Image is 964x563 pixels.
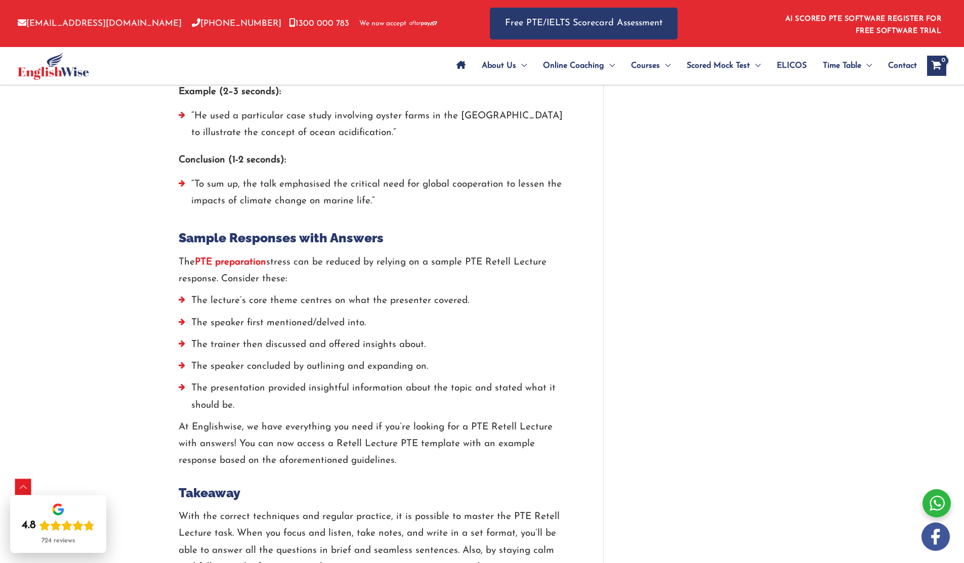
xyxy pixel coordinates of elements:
a: View Shopping Cart, empty [927,56,946,76]
p: At Englishwise, we have everything you need if you’re looking for a PTE Retell Lecture with answe... [179,419,573,469]
h2: Sample Responses with Answers [179,230,573,246]
a: 1300 000 783 [289,19,349,28]
a: Online CoachingMenu Toggle [535,48,623,83]
li: The trainer then discussed and offered insights about. [179,336,573,358]
span: We now accept [359,19,406,29]
div: 724 reviews [41,537,75,545]
a: Time TableMenu Toggle [815,48,880,83]
strong: Conclusion (1-2 seconds): [179,155,286,165]
span: Contact [888,48,917,83]
li: “He used a particular case study involving oyster farms in the [GEOGRAPHIC_DATA] to illustrate th... [179,108,573,147]
a: CoursesMenu Toggle [623,48,679,83]
span: ELICOS [777,48,807,83]
strong: Example (2–3 seconds): [179,87,281,97]
a: PTE preparation [195,257,266,267]
span: Menu Toggle [660,48,670,83]
span: Menu Toggle [516,48,527,83]
p: The stress can be reduced by relying on a sample PTE Retell Lecture response. Consider these: [179,254,573,288]
nav: Site Navigation: Main Menu [448,48,917,83]
li: The speaker first mentioned/delved into. [179,315,573,336]
span: Scored Mock Test [687,48,750,83]
a: Scored Mock TestMenu Toggle [679,48,769,83]
img: cropped-ew-logo [18,52,89,80]
h2: Takeaway [179,485,573,501]
a: About UsMenu Toggle [474,48,535,83]
aside: Header Widget 1 [779,7,946,40]
li: The presentation provided insightful information about the topic and stated what it should be. [179,380,573,419]
span: Courses [631,48,660,83]
span: Online Coaching [543,48,604,83]
a: Free PTE/IELTS Scorecard Assessment [490,8,678,39]
img: white-facebook.png [921,523,950,551]
a: [PHONE_NUMBER] [192,19,281,28]
a: ELICOS [769,48,815,83]
span: Menu Toggle [861,48,872,83]
span: Menu Toggle [604,48,615,83]
a: AI SCORED PTE SOFTWARE REGISTER FOR FREE SOFTWARE TRIAL [785,15,942,35]
img: Afterpay-Logo [409,21,437,26]
div: 4.8 [22,518,36,533]
span: About Us [482,48,516,83]
a: Contact [880,48,917,83]
div: Rating: 4.8 out of 5 [22,518,95,533]
span: Menu Toggle [750,48,761,83]
a: [EMAIL_ADDRESS][DOMAIN_NAME] [18,19,182,28]
li: The speaker concluded by outlining and expanding on. [179,358,573,380]
li: The lecture’s core theme centres on what the presenter covered. [179,292,573,314]
span: Time Table [823,48,861,83]
li: “To sum up, the talk emphasised the critical need for global cooperation to lessen the impacts of... [179,176,573,215]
